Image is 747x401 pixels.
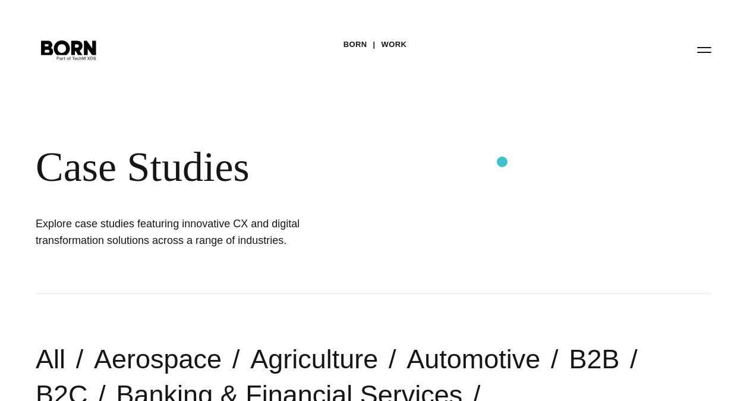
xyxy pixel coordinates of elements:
button: Open [690,37,718,62]
div: Case Studies [36,143,535,192]
a: Aerospace [94,344,222,374]
a: Automotive [406,344,540,374]
a: All [36,344,65,374]
h1: Explore case studies featuring innovative CX and digital transformation solutions across a range ... [36,215,339,249]
a: BORN [343,36,367,54]
a: Agriculture [250,344,378,374]
a: Work [382,36,407,54]
a: B2B [569,344,619,374]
